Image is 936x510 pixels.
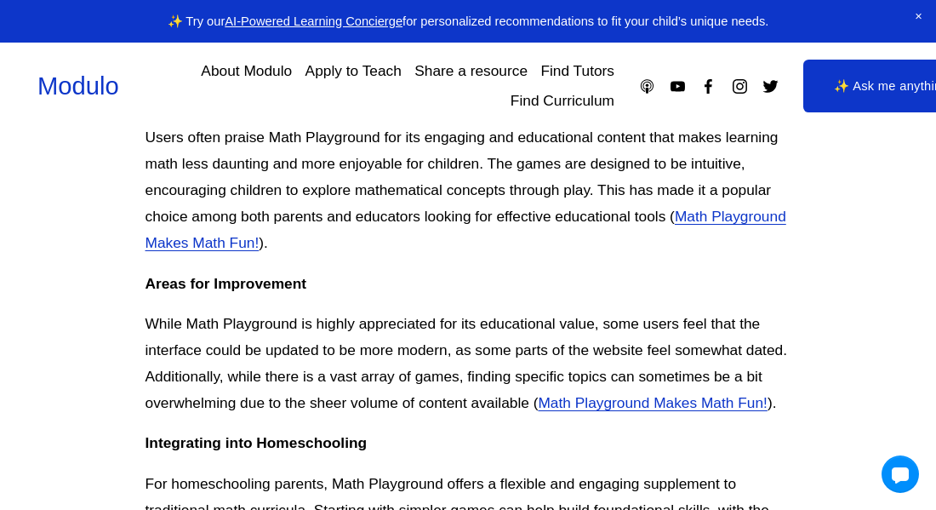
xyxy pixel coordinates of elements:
a: Apple Podcasts [638,77,656,95]
p: Users often praise Math Playground for its engaging and educational content that makes learning m... [146,124,791,257]
a: About Modulo [201,56,292,86]
a: Instagram [731,77,749,95]
a: Facebook [699,77,717,95]
a: Modulo [37,72,119,100]
a: Twitter [762,77,779,95]
a: Find Curriculum [511,86,614,116]
strong: Integrating into Homeschooling [146,434,368,451]
a: AI-Powered Learning Concierge [225,14,402,28]
a: Share a resource [414,56,528,86]
a: Apply to Teach [305,56,402,86]
p: While Math Playground is highly appreciated for its educational value, some users feel that the i... [146,311,791,417]
strong: Areas for Improvement [146,275,307,292]
a: Math Playground Makes Math Fun! [538,394,767,411]
a: YouTube [669,77,687,95]
a: Find Tutors [540,56,614,86]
